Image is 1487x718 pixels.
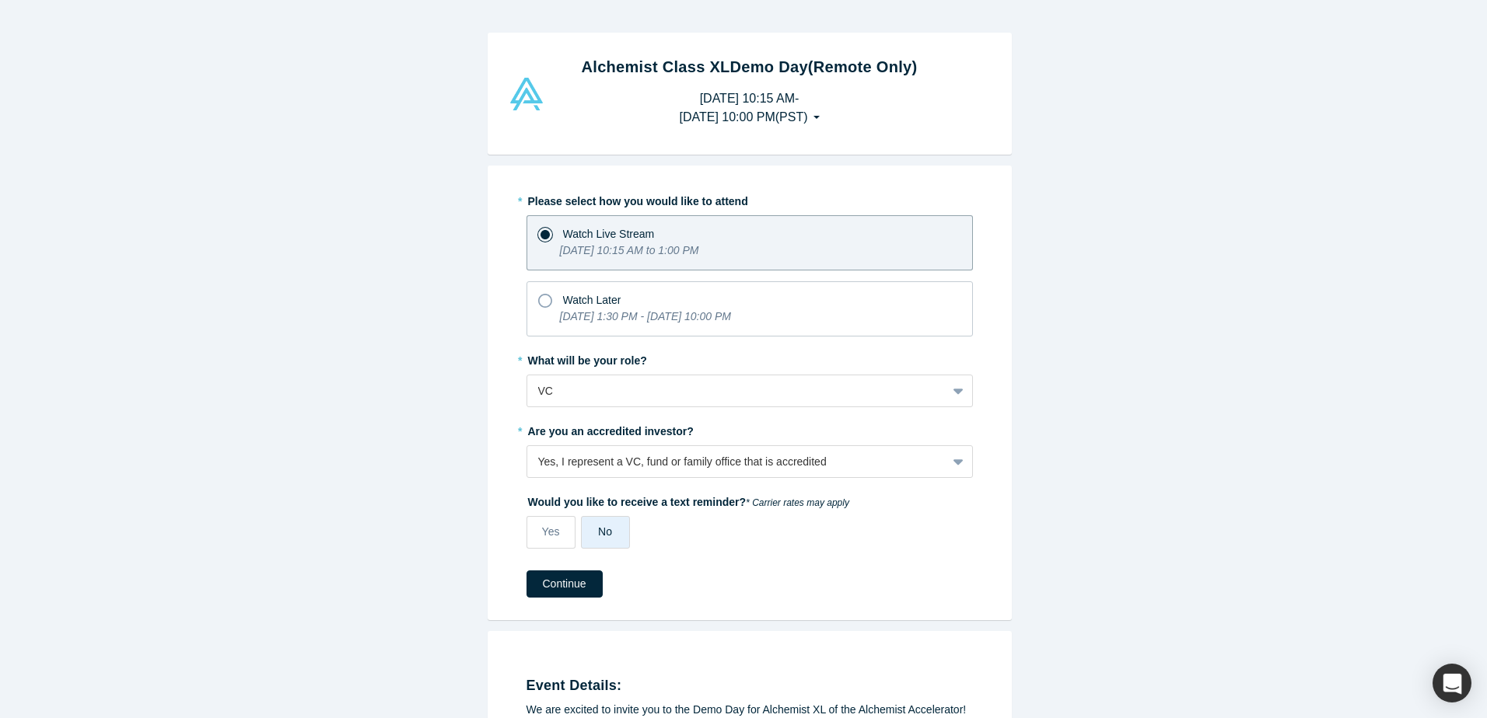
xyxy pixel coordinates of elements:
[560,310,731,322] i: [DATE] 1:30 PM - [DATE] 10:00 PM
[560,244,699,256] i: [DATE] 10:15 AM to 1:00 PM
[527,347,973,369] label: What will be your role?
[542,525,560,538] span: Yes
[527,570,603,598] button: Continue
[527,188,973,210] label: Please select how you would like to attend
[746,497,849,508] em: * Carrier rates may apply
[527,418,973,440] label: Are you an accredited investor?
[563,228,655,240] span: Watch Live Stream
[663,84,835,132] button: [DATE] 10:15 AM-[DATE] 10:00 PM(PST)
[538,454,936,470] div: Yes, I represent a VC, fund or family office that is accredited
[563,294,621,306] span: Watch Later
[527,702,973,718] div: We are excited to invite you to the Demo Day for Alchemist XL of the Alchemist Accelerator!
[582,58,918,75] strong: Alchemist Class XL Demo Day (Remote Only)
[508,78,545,110] img: Alchemist Vault Logo
[527,489,973,511] label: Would you like to receive a text reminder?
[598,525,612,538] span: No
[527,678,622,693] strong: Event Details:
